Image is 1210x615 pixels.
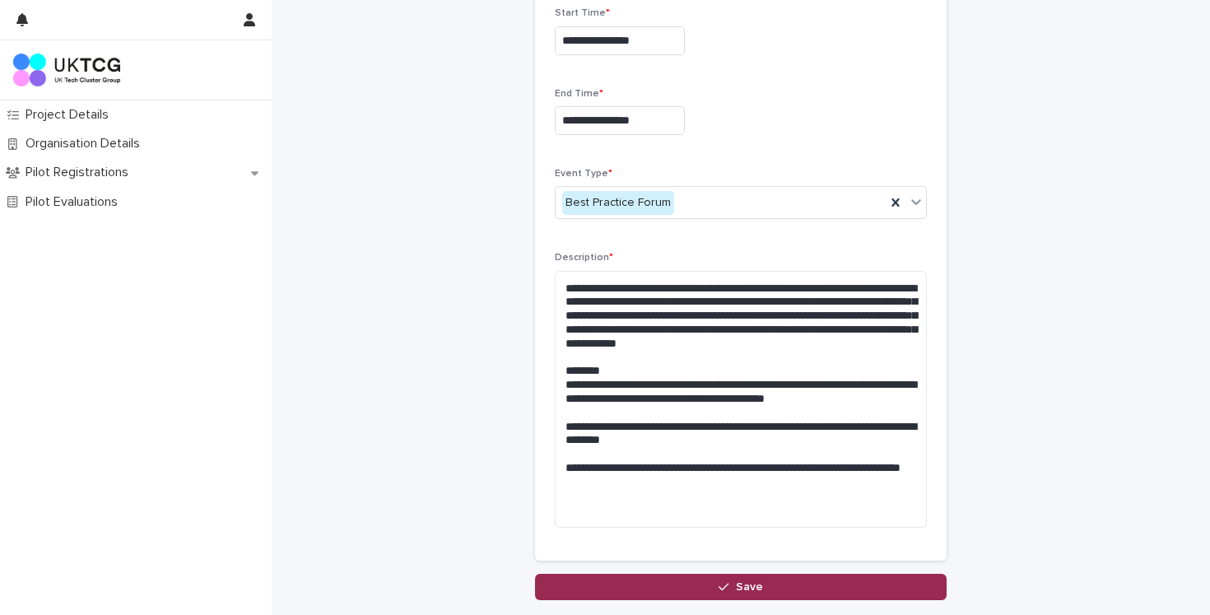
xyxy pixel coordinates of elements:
button: Save [535,574,947,600]
div: Best Practice Forum [562,191,674,215]
span: Save [736,581,763,593]
img: 2xblf3AaSCoQZMnIOkXG [13,54,120,86]
p: Organisation Details [19,136,153,151]
p: Project Details [19,107,122,123]
p: Pilot Evaluations [19,194,131,210]
span: Event Type [555,169,612,179]
span: Description [555,253,613,263]
p: Pilot Registrations [19,165,142,180]
span: Start Time [555,8,610,18]
span: End Time [555,89,603,99]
